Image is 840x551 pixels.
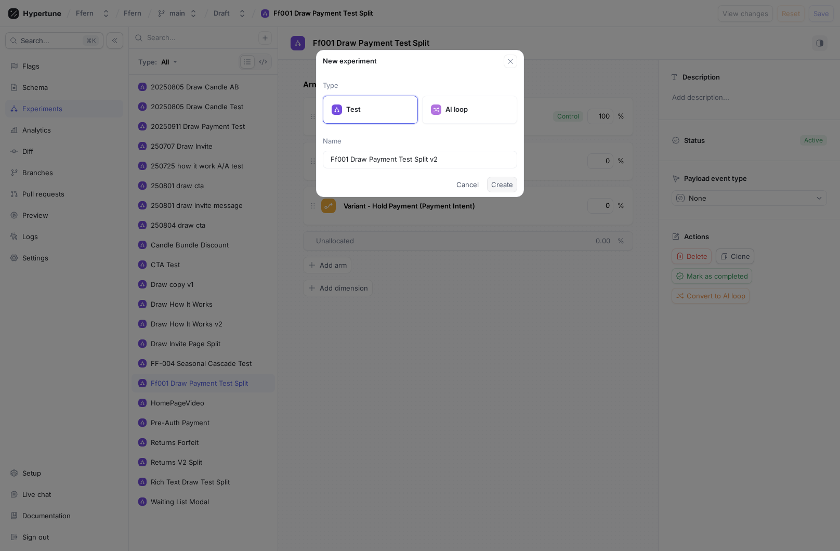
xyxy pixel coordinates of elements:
span: Cancel [456,181,479,188]
input: Enter a name for this test [331,154,509,165]
p: Type [323,81,517,91]
button: Create [487,177,517,192]
span: Create [491,181,513,188]
p: Name [323,136,517,147]
p: AI loop [445,104,508,115]
p: Test [346,104,409,115]
p: New experiment [323,56,504,67]
button: Cancel [452,177,483,192]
